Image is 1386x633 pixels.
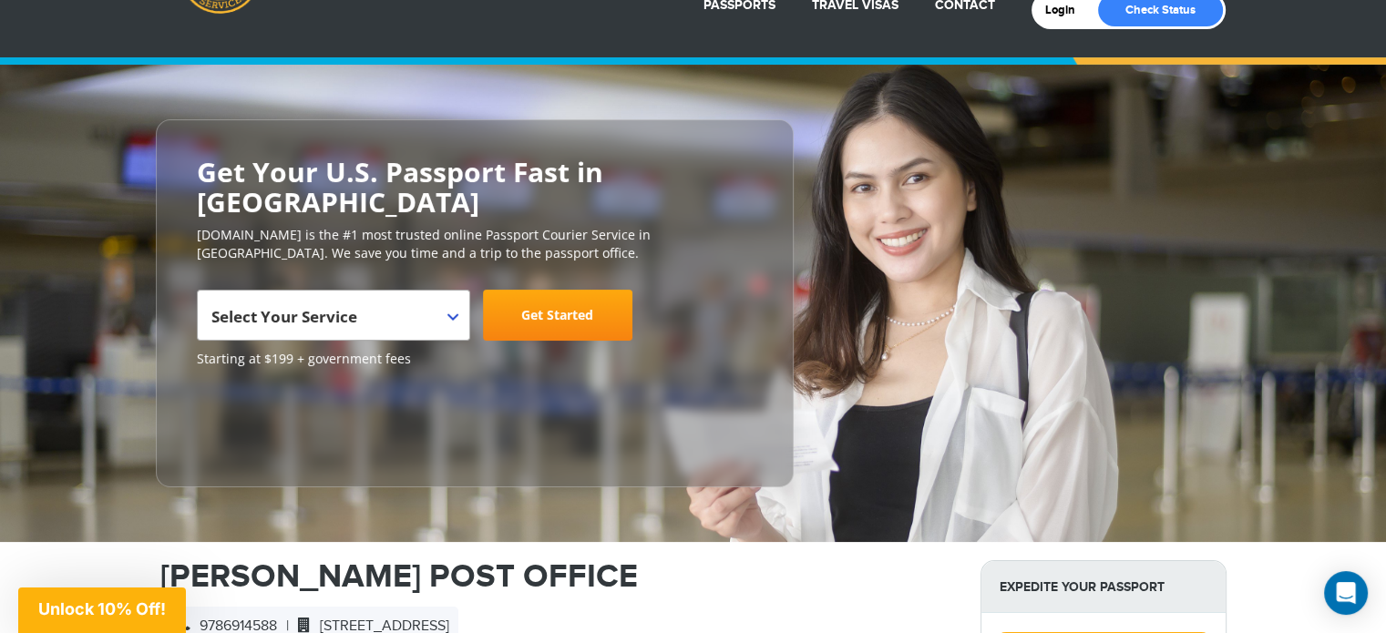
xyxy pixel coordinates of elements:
p: [DOMAIN_NAME] is the #1 most trusted online Passport Courier Service in [GEOGRAPHIC_DATA]. We sav... [197,226,753,262]
iframe: Customer reviews powered by Trustpilot [197,377,334,468]
span: Select Your Service [197,290,470,341]
div: Open Intercom Messenger [1324,571,1368,615]
a: Login [1045,3,1088,17]
h1: [PERSON_NAME] POST OFFICE [160,560,953,593]
strong: Expedite Your Passport [981,561,1226,613]
span: Select Your Service [211,306,357,327]
span: Select Your Service [211,297,451,348]
div: Unlock 10% Off! [18,587,186,633]
h2: Get Your U.S. Passport Fast in [GEOGRAPHIC_DATA] [197,157,753,217]
a: Get Started [483,290,632,341]
span: Unlock 10% Off! [38,599,166,618]
span: Starting at $199 + government fees [197,350,753,368]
